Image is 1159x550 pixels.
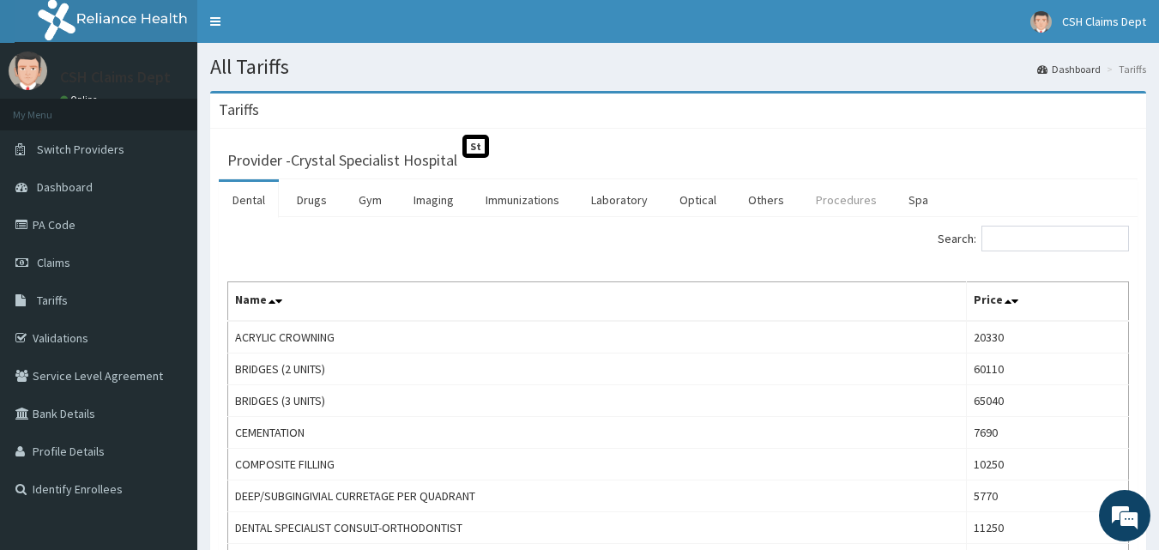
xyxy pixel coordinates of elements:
[400,182,468,218] a: Imaging
[472,182,573,218] a: Immunizations
[37,293,68,308] span: Tariffs
[228,282,967,322] th: Name
[37,142,124,157] span: Switch Providers
[60,70,171,85] p: CSH Claims Dept
[577,182,661,218] a: Laboratory
[37,255,70,270] span: Claims
[666,182,730,218] a: Optical
[462,135,489,158] span: St
[228,385,967,417] td: BRIDGES (3 UNITS)
[966,321,1128,354] td: 20330
[228,321,967,354] td: ACRYLIC CROWNING
[802,182,890,218] a: Procedures
[1037,62,1101,76] a: Dashboard
[9,51,47,90] img: User Image
[210,56,1146,78] h1: All Tariffs
[228,354,967,385] td: BRIDGES (2 UNITS)
[345,182,395,218] a: Gym
[966,282,1128,322] th: Price
[219,102,259,118] h3: Tariffs
[966,385,1128,417] td: 65040
[1030,11,1052,33] img: User Image
[966,417,1128,449] td: 7690
[60,94,101,106] a: Online
[228,417,967,449] td: CEMENTATION
[1102,62,1146,76] li: Tariffs
[981,226,1129,251] input: Search:
[966,512,1128,544] td: 11250
[895,182,942,218] a: Spa
[734,182,798,218] a: Others
[966,449,1128,480] td: 10250
[228,512,967,544] td: DENTAL SPECIALIST CONSULT-ORTHODONTIST
[219,182,279,218] a: Dental
[228,449,967,480] td: COMPOSITE FILLING
[227,153,457,168] h3: Provider - Crystal Specialist Hospital
[37,179,93,195] span: Dashboard
[966,480,1128,512] td: 5770
[228,480,967,512] td: DEEP/SUBGINGIVIAL CURRETAGE PER QUADRANT
[283,182,341,218] a: Drugs
[966,354,1128,385] td: 60110
[938,226,1129,251] label: Search:
[1062,14,1146,29] span: CSH Claims Dept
